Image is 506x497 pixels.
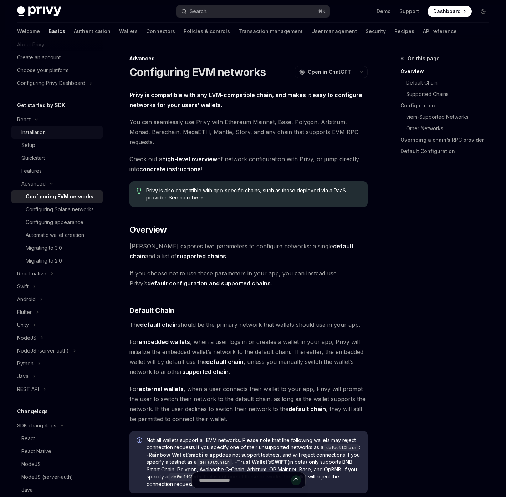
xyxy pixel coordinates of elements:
[11,471,103,483] a: NodeJS (server-auth)
[17,53,61,62] div: Create an account
[139,338,190,345] strong: embedded wallets
[199,472,291,488] input: Ask a question...
[11,293,103,306] button: Android
[11,370,103,383] button: Java
[11,64,103,77] a: Choose your platform
[48,23,65,40] a: Basics
[400,134,495,146] a: Overriding a chain’s RPC provider
[308,69,351,76] span: Open in ChatGPT
[295,66,356,78] button: Open in ChatGPT
[291,475,301,485] button: Send message
[182,368,229,376] a: supported chain
[140,321,178,328] strong: default chain
[137,437,144,445] svg: Info
[400,77,495,88] a: Default Chain
[17,308,32,316] div: Flutter
[21,473,73,481] div: NodeJS (server-auth)
[21,486,33,494] div: Java
[400,100,495,111] a: Configuration
[119,23,138,40] a: Wallets
[288,405,326,412] strong: default chain
[11,242,103,254] a: Migrating to 3.0
[11,77,103,90] button: Configuring Privy Dashboard
[191,452,219,458] a: mobile app
[400,111,495,123] a: viem-Supported Networks
[17,79,85,87] div: Configuring Privy Dashboard
[11,229,103,242] a: Automatic wallet creation
[26,257,62,265] div: Migrating to 2.0
[190,7,210,16] div: Search...
[323,444,359,451] code: defaultChain
[21,141,35,149] div: Setup
[400,123,495,134] a: Other Networks
[129,224,167,235] span: Overview
[17,23,40,40] a: Welcome
[17,407,48,416] h5: Changelogs
[21,434,35,443] div: React
[11,164,103,177] a: Features
[146,187,361,201] span: Privy is also compatible with app-specific chains, such as those deployed via a RaaS provider. Se...
[17,346,69,355] div: NodeJS (server-auth)
[21,154,45,162] div: Quickstart
[129,117,368,147] span: You can seamlessly use Privy with Ethereum Mainnet, Base, Polygon, Arbitrum, Monad, Berachain, Me...
[137,188,142,194] svg: Tip
[11,177,103,190] button: Advanced
[21,447,51,456] div: React Native
[366,23,386,40] a: Security
[139,385,184,392] strong: external wallets
[74,23,111,40] a: Authentication
[129,91,362,108] strong: Privy is compatible with any EVM-compatible chain, and makes it easy to configure networks for yo...
[177,253,226,260] a: supported chains
[147,437,361,488] span: Not all wallets support all EVM networks. Please note that the following wallets may reject conne...
[271,459,287,465] a: SWIFT
[239,23,303,40] a: Transaction management
[197,459,232,466] code: defaultChain
[17,385,39,394] div: REST API
[318,9,326,14] span: ⌘ K
[139,166,201,173] a: concrete instructions
[377,8,391,15] a: Demo
[11,432,103,445] a: React
[129,305,174,315] span: Default Chain
[17,66,68,75] div: Choose your platform
[184,23,230,40] a: Policies & controls
[129,55,368,62] div: Advanced
[11,216,103,229] a: Configuring appearance
[433,8,461,15] span: Dashboard
[129,337,368,377] span: For , when a user logs in or creates a wallet in your app, Privy will initialize the embedded wal...
[11,190,103,203] a: Configuring EVM networks
[21,179,46,188] div: Advanced
[17,115,31,124] div: React
[26,244,62,252] div: Migrating to 3.0
[11,306,103,319] button: Flutter
[26,192,93,201] div: Configuring EVM networks
[162,156,217,163] a: high-level overview
[17,101,65,110] h5: Get started by SDK
[17,269,46,278] div: React native
[176,5,329,18] button: Search...⌘K
[17,334,36,342] div: NodeJS
[11,51,103,64] a: Create an account
[17,6,61,16] img: dark logo
[129,268,368,288] span: If you choose not to use these parameters in your app, you can instead use Privy’s .
[11,203,103,216] a: Configuring Solana networks
[129,154,368,174] span: Check out a of network configuration with Privy, or jump directly into !
[17,295,36,304] div: Android
[26,218,83,227] div: Configuring appearance
[149,452,188,458] strong: Rainbow Wallet
[11,483,103,496] a: Java
[17,321,29,329] div: Unity
[11,267,103,280] button: React native
[394,23,414,40] a: Recipes
[17,421,56,430] div: SDK changelogs
[129,384,368,424] span: For , when a user connects their wallet to your app, Privy will prompt the user to switch their n...
[11,152,103,164] a: Quickstart
[11,319,103,331] button: Unity
[182,368,229,375] strong: supported chain
[400,66,495,77] a: Overview
[129,241,368,261] span: [PERSON_NAME] exposes two parameters to configure networks: a single and a list of .
[11,139,103,152] a: Setup
[146,23,175,40] a: Connectors
[26,205,94,214] div: Configuring Solana networks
